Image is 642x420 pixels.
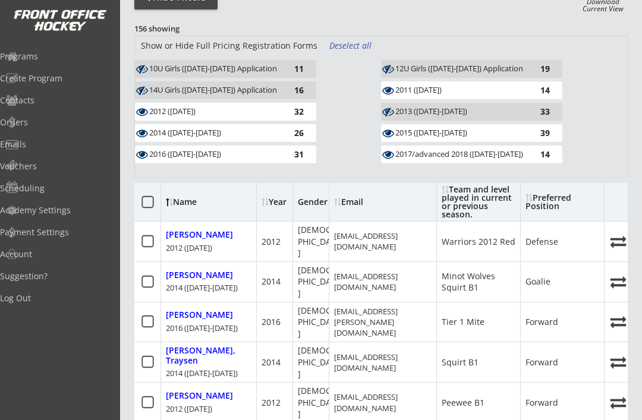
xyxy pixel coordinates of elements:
[526,86,550,94] div: 14
[149,106,280,118] div: 2012 (Sept. 21)
[262,397,281,409] div: 2012
[280,128,304,137] div: 26
[442,236,515,248] div: Warriors 2012 Red
[334,352,432,373] div: [EMAIL_ADDRESS][DOMAIN_NAME]
[395,107,526,116] div: 2013 ([DATE]-[DATE])
[525,316,558,328] div: Forward
[395,64,526,75] div: 12U Girls (2013-2014) Application
[334,391,432,413] div: [EMAIL_ADDRESS][DOMAIN_NAME]
[395,64,526,74] div: 12U Girls ([DATE]-[DATE]) Application
[442,270,515,293] div: Minot Wolves Squirt B1
[298,264,344,299] div: [DEMOGRAPHIC_DATA]
[166,270,233,280] div: [PERSON_NAME]
[395,86,526,95] div: 2011 ([DATE])
[442,185,515,219] div: Team and level played in current or previous season.
[395,85,526,96] div: 2011 (Sept 21)
[149,128,280,138] div: 2014 ([DATE]-[DATE])
[149,64,280,74] div: 10U Girls ([DATE]-[DATE]) Application
[280,150,304,159] div: 31
[298,345,344,380] div: [DEMOGRAPHIC_DATA]
[280,86,304,94] div: 16
[166,198,263,206] div: Name
[166,282,238,293] div: 2014 ([DATE]-[DATE])
[526,64,550,73] div: 19
[135,40,323,52] div: Show or Hide Full Pricing Registration Forms
[262,276,281,288] div: 2014
[609,274,627,290] button: Move player
[334,306,432,339] div: [EMAIL_ADDRESS][PERSON_NAME][DOMAIN_NAME]
[166,346,251,366] div: [PERSON_NAME], Traysen
[442,356,479,368] div: Squirt B1
[280,64,304,73] div: 11
[525,194,599,210] div: Preferred Position
[334,271,432,292] div: [EMAIL_ADDRESS][DOMAIN_NAME]
[166,403,212,414] div: 2012 ([DATE])
[526,150,550,159] div: 14
[262,316,281,328] div: 2016
[395,128,526,138] div: 2015 ([DATE]-[DATE])
[166,391,233,401] div: [PERSON_NAME]
[442,397,484,409] div: Peewee B1
[442,316,484,328] div: Tier 1 Mite
[334,198,432,206] div: Email
[395,128,526,139] div: 2015 (Sept 13-14)
[298,385,344,420] div: [DEMOGRAPHIC_DATA]
[298,198,333,206] div: Gender
[166,242,212,253] div: 2012 ([DATE])
[298,224,344,259] div: [DEMOGRAPHIC_DATA]
[609,394,627,410] button: Move player
[166,323,238,333] div: 2016 ([DATE]-[DATE])
[13,10,107,31] img: FOH%20White%20Logo%20Transparent.png
[149,85,280,96] div: 14U Girls (2011-2012) Application
[609,354,627,370] button: Move player
[166,230,233,240] div: [PERSON_NAME]
[525,276,550,288] div: Goalie
[166,310,233,320] div: [PERSON_NAME]
[526,107,550,116] div: 33
[262,198,291,206] div: Year
[134,23,220,34] div: 156 showing
[329,40,373,52] div: Deselect all
[334,230,432,252] div: [EMAIL_ADDRESS][DOMAIN_NAME]
[262,356,281,368] div: 2014
[149,64,280,75] div: 10U Girls (2015-2016) Application
[280,107,304,116] div: 32
[525,236,558,248] div: Defense
[149,86,280,95] div: 14U Girls ([DATE]-[DATE]) Application
[526,128,550,137] div: 39
[395,150,526,159] div: 2017/advanced 2018 ([DATE]-[DATE])
[525,397,558,409] div: Forward
[395,149,526,160] div: 2017/advanced 2018 (Sept 13-14)
[149,149,280,160] div: 2016 (Sept 13-14)
[525,356,558,368] div: Forward
[262,236,281,248] div: 2012
[609,233,627,250] button: Move player
[149,107,280,116] div: 2012 ([DATE])
[166,368,238,378] div: 2014 ([DATE]-[DATE])
[149,128,280,139] div: 2014 (Sept 13-14)
[298,305,344,340] div: [DEMOGRAPHIC_DATA]
[149,150,280,159] div: 2016 ([DATE]-[DATE])
[609,314,627,330] button: Move player
[395,106,526,118] div: 2013 (Sept 13-14)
